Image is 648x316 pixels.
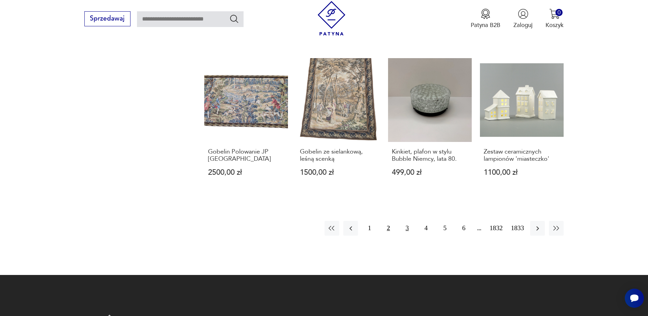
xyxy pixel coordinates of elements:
[204,58,288,192] a: Gobelin Polowanie JP ParisGobelin Polowanie JP [GEOGRAPHIC_DATA]2500,00 zł
[471,21,500,29] p: Patyna B2B
[314,1,349,36] img: Patyna - sklep z meblami i dekoracjami vintage
[456,221,471,236] button: 6
[555,9,563,16] div: 0
[208,148,284,162] h3: Gobelin Polowanie JP [GEOGRAPHIC_DATA]
[484,169,560,176] p: 1100,00 zł
[300,148,376,162] h3: Gobelin ze sielankową, leśną scenką
[300,169,376,176] p: 1500,00 zł
[296,58,380,192] a: Gobelin ze sielankową, leśną scenkąGobelin ze sielankową, leśną scenką1500,00 zł
[84,11,130,26] button: Sprzedawaj
[513,9,533,29] button: Zaloguj
[438,221,452,236] button: 5
[549,9,560,19] img: Ikona koszyka
[381,221,396,236] button: 2
[518,9,528,19] img: Ikonka użytkownika
[392,148,468,162] h3: Kinkiet, plafon w stylu Bubble Niemcy, lata 80.
[419,221,433,236] button: 4
[400,221,415,236] button: 3
[546,9,564,29] button: 0Koszyk
[480,58,564,192] a: Zestaw ceramicznych lampionów 'miasteczko'Zestaw ceramicznych lampionów 'miasteczko'1100,00 zł
[471,9,500,29] button: Patyna B2B
[480,9,491,19] img: Ikona medalu
[625,289,644,308] iframe: Smartsupp widget button
[229,14,239,24] button: Szukaj
[513,21,533,29] p: Zaloguj
[392,169,468,176] p: 499,00 zł
[484,148,560,162] h3: Zestaw ceramicznych lampionów 'miasteczko'
[388,58,472,192] a: Kinkiet, plafon w stylu Bubble Niemcy, lata 80.Kinkiet, plafon w stylu Bubble Niemcy, lata 80.499...
[362,221,377,236] button: 1
[509,221,526,236] button: 1833
[84,16,130,22] a: Sprzedawaj
[487,221,505,236] button: 1832
[471,9,500,29] a: Ikona medaluPatyna B2B
[546,21,564,29] p: Koszyk
[208,169,284,176] p: 2500,00 zł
